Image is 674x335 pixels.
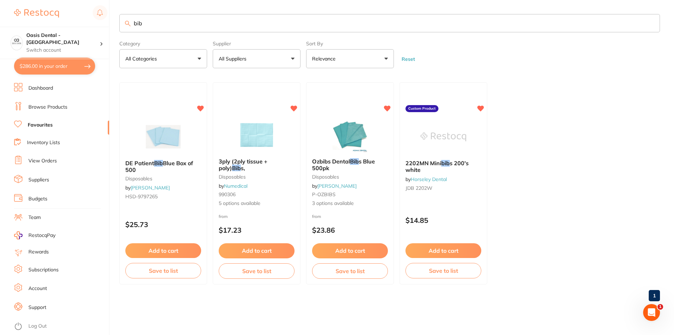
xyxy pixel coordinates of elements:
[312,158,350,165] span: Ozbibs Dental
[119,41,207,46] label: Category
[219,158,267,171] span: 3ply (2ply tissue + poly)
[312,263,388,279] button: Save to list
[219,191,236,198] span: 990306
[14,58,95,75] button: $286.00 in your order
[125,185,170,191] span: by
[405,176,447,182] span: by
[405,185,432,191] span: JDB 2202W
[421,119,466,154] img: 2202MN Mini bibs 200's white
[14,321,107,332] button: Log Out
[28,249,49,256] a: Rewards
[28,85,53,92] a: Dashboard
[28,266,59,273] a: Subscriptions
[219,214,228,219] span: from
[213,49,300,68] button: All Suppliers
[11,36,22,47] img: Oasis Dental - West End
[26,32,100,46] h4: Oasis Dental - West End
[125,263,201,278] button: Save to list
[649,289,660,303] a: 1
[14,9,59,18] img: Restocq Logo
[28,285,47,292] a: Account
[306,49,394,68] button: Relevance
[27,139,60,146] a: Inventory Lists
[219,174,295,180] small: disposables
[125,176,201,181] small: disposables
[312,226,388,234] p: $23.86
[405,216,481,224] p: $14.85
[213,41,300,46] label: Supplier
[125,193,158,200] span: HSD-9797265
[125,160,154,167] span: DE Patient
[219,200,295,207] span: 5 options available
[306,41,394,46] label: Sort By
[658,304,663,310] span: 1
[14,231,55,239] a: RestocqPay
[405,160,481,173] b: 2202MN Mini bibs 200's white
[219,226,295,234] p: $17.23
[312,214,321,219] span: from
[405,263,481,278] button: Save to list
[28,304,46,311] a: Support
[399,56,417,62] button: Reset
[140,119,186,154] img: DE Patient Bib Blue Box of 500
[154,160,163,167] em: Bib
[28,214,41,221] a: Team
[26,47,100,54] p: Switch account
[28,232,55,239] span: RestocqPay
[131,185,170,191] a: [PERSON_NAME]
[350,158,359,165] em: Bib
[312,191,336,198] span: P-OZBIBS
[312,174,388,180] small: disposables
[219,158,295,171] b: 3ply (2ply tissue + poly) Bibs,
[28,176,49,183] a: Suppliers
[219,263,295,279] button: Save to list
[28,323,47,330] a: Log Out
[241,165,245,172] span: s,
[312,55,338,62] p: Relevance
[405,160,441,167] span: 2202MN Mini
[219,55,249,62] p: All Suppliers
[125,160,201,173] b: DE Patient Bib Blue Box of 500
[411,176,447,182] a: Horseley Dental
[327,117,373,153] img: Ozbibs Dental Bibs Blue 500pk
[14,231,22,239] img: RestocqPay
[125,220,201,228] p: $25.73
[312,158,388,171] b: Ozbibs Dental Bibs Blue 500pk
[219,243,295,258] button: Add to cart
[28,122,53,129] a: Favourites
[28,104,67,111] a: Browse Products
[405,243,481,258] button: Add to cart
[125,55,160,62] p: All Categories
[219,183,247,189] span: by
[643,304,660,321] iframe: Intercom live chat
[224,183,247,189] a: Numedical
[312,243,388,258] button: Add to cart
[405,105,438,112] label: Custom Product
[317,183,357,189] a: [PERSON_NAME]
[441,160,450,167] em: bib
[234,117,279,153] img: 3ply (2ply tissue + poly) Bibs,
[28,157,57,165] a: View Orders
[119,14,660,32] input: Search Favourite Products
[125,243,201,258] button: Add to cart
[28,195,47,202] a: Budgets
[312,183,357,189] span: by
[405,160,469,173] span: s 200's white
[312,200,388,207] span: 3 options available
[312,158,375,171] span: s Blue 500pk
[232,165,241,172] em: Bib
[119,49,207,68] button: All Categories
[125,160,193,173] span: Blue Box of 500
[14,5,59,21] a: Restocq Logo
